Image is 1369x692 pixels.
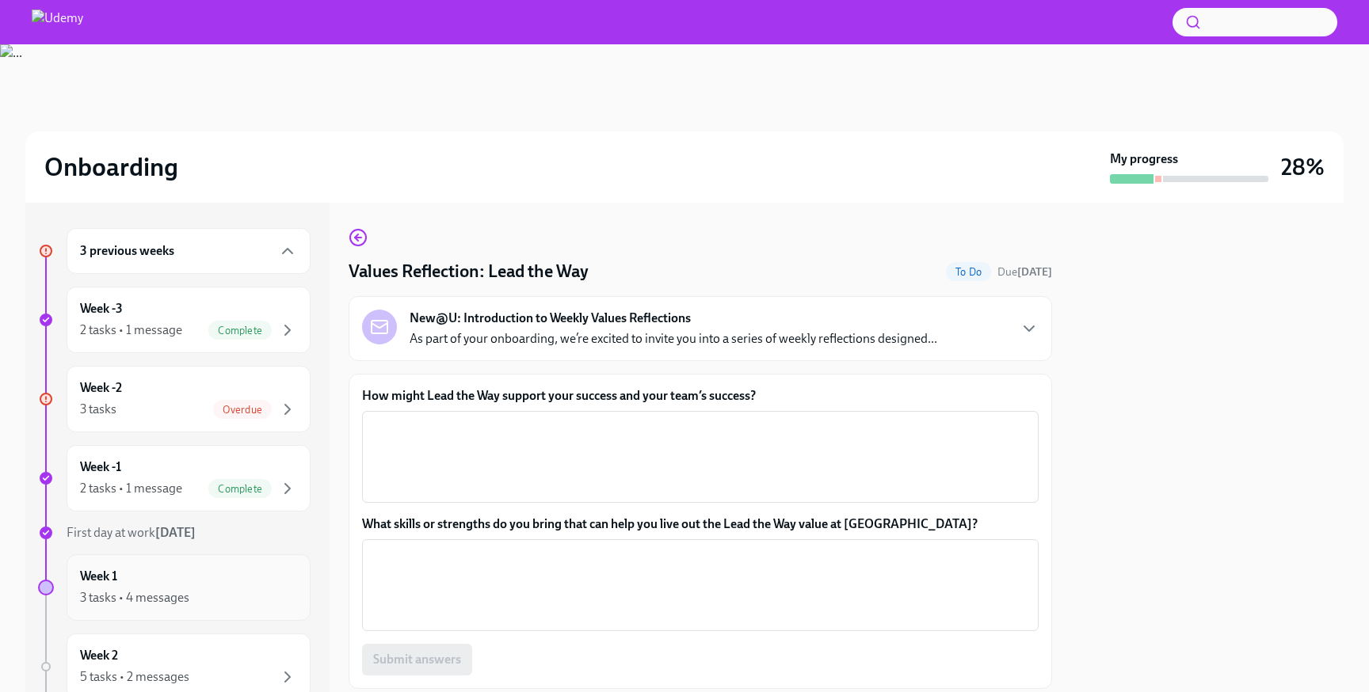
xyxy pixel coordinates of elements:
h6: Week -1 [80,458,121,476]
a: First day at work[DATE] [38,524,311,542]
label: How might Lead the Way support your success and your team’s success? [362,387,1039,405]
span: Overdue [213,404,272,416]
a: Week -32 tasks • 1 messageComplete [38,287,311,353]
h6: Week -3 [80,300,123,317]
div: 3 tasks • 4 messages [80,589,189,606]
label: What skills or strengths do you bring that can help you live out the Lead the Way value at [GEOGR... [362,515,1039,533]
h6: 3 previous weeks [80,242,174,260]
span: Complete [208,483,272,495]
p: As part of your onboarding, we’re excited to invite you into a series of weekly reflections desig... [410,330,937,348]
h6: Week 1 [80,568,117,585]
span: September 29th, 2025 10:00 [997,264,1052,279]
span: First day at work [67,525,196,540]
h4: Values Reflection: Lead the Way [349,260,589,283]
strong: [DATE] [155,525,196,540]
strong: My progress [1110,150,1178,168]
h6: Week -2 [80,379,122,397]
span: Complete [208,325,272,336]
span: To Do [946,266,991,278]
strong: [DATE] [1017,265,1052,279]
a: Week 13 tasks • 4 messages [38,554,311,621]
div: 3 previous weeks [67,228,311,274]
h6: Week 2 [80,647,118,664]
strong: New@U: Introduction to Weekly Values Reflections [410,310,691,327]
a: Week -23 tasksOverdue [38,366,311,432]
div: 3 tasks [80,401,116,418]
img: Udemy [32,10,83,35]
h3: 28% [1281,153,1325,181]
a: Week -12 tasks • 1 messageComplete [38,445,311,511]
h2: Onboarding [44,151,178,183]
div: 2 tasks • 1 message [80,321,182,339]
span: Due [997,265,1052,279]
div: 5 tasks • 2 messages [80,668,189,686]
div: 2 tasks • 1 message [80,480,182,497]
